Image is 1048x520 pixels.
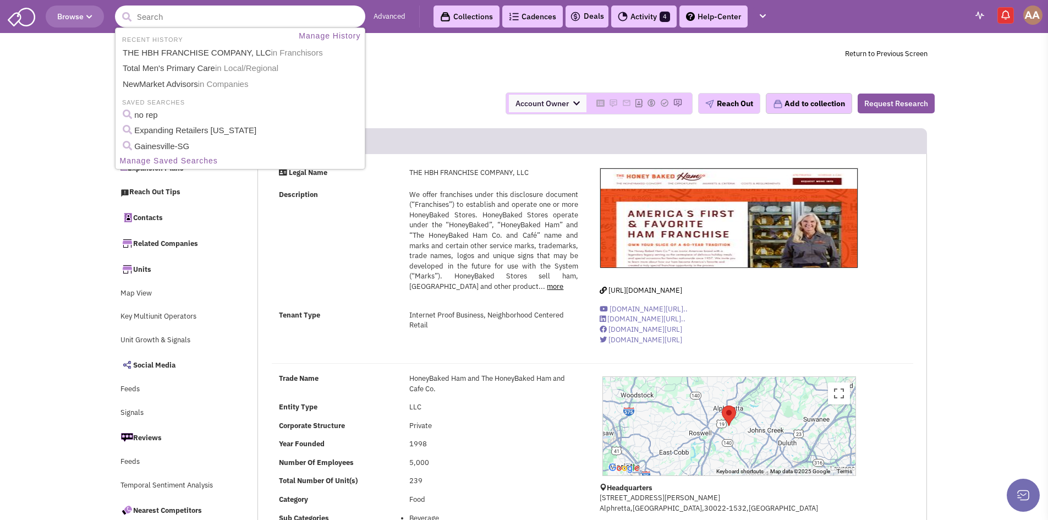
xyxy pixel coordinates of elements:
a: Manage History [296,29,364,43]
a: Deals [570,10,604,23]
button: Request Research [858,94,935,113]
button: Browse [46,6,104,28]
img: plane.png [705,100,714,108]
button: Toggle fullscreen view [828,382,850,404]
b: Headquarters [607,483,652,492]
a: [URL][DOMAIN_NAME] [600,286,682,295]
a: Related Companies [115,232,235,255]
a: Collections [434,6,500,28]
span: 4 [660,12,670,22]
a: Units [115,258,235,281]
span: [DOMAIN_NAME][URL].. [610,304,688,314]
span: in Companies [198,79,249,89]
li: SAVED SEARCHES [117,96,364,107]
span: Account Owner [509,95,586,112]
img: Google [606,461,642,475]
a: Feeds [115,452,235,473]
img: Cadences_logo.png [509,13,519,20]
a: Reach Out Tips [115,182,235,203]
div: THE HBH FRANCHISE COMPANY, LLC [717,401,740,430]
button: Add to collection [766,93,852,114]
img: SmartAdmin [8,6,35,26]
img: THE HBH FRANCHISE COMPANY, LLC [600,168,858,268]
b: Corporate Structure [279,421,345,430]
div: 239 [402,476,585,486]
img: Please add to your accounts [609,98,618,107]
a: Key Multiunit Operators [115,306,235,327]
a: Map View [115,283,235,304]
strong: Description [279,190,318,199]
p: [STREET_ADDRESS][PERSON_NAME] Alphretta,[GEOGRAPHIC_DATA],30022-1532,[GEOGRAPHIC_DATA] [600,493,858,513]
a: Manage Saved Searches [117,154,364,168]
div: 5,000 [402,458,585,468]
a: NewMarket Advisorsin Companies [119,77,363,92]
img: icon-deals.svg [570,10,581,23]
a: Activity4 [611,6,677,28]
a: [DOMAIN_NAME][URL].. [600,314,685,324]
div: LLC [402,402,585,413]
img: help.png [686,12,695,21]
span: in Franchisors [271,48,323,57]
span: in Local/Regional [215,63,278,73]
a: Feeds [115,379,235,400]
a: more [547,282,563,291]
b: Trade Name [279,374,319,383]
li: RECENT HISTORY [117,33,186,45]
a: no rep [119,108,363,123]
div: Internet Proof Business, Neighborhood Centered Retail [402,310,585,331]
img: Abe Arteaga [1023,6,1042,25]
b: Number Of Employees [279,458,354,467]
span: Browse [57,12,92,21]
img: Please add to your accounts [647,98,656,107]
a: Reviews [115,426,235,449]
button: Keyboard shortcuts [716,468,764,475]
a: Terms [837,468,852,474]
a: Temporal Sentiment Analysis [115,475,235,496]
strong: Tenant Type [279,310,320,320]
span: We offer franchises under this disclosure document (“Franchises”) to establish and operate one or... [409,190,578,291]
img: Activity.png [618,12,628,21]
a: Gainesville-SG [119,139,363,154]
a: Unit Growth & Signals [115,330,235,351]
a: [DOMAIN_NAME][URL] [600,335,682,344]
div: 1998 [402,439,585,450]
button: Reach Out [698,93,760,114]
a: Return to Previous Screen [845,49,928,58]
span: [DOMAIN_NAME][URL] [608,335,682,344]
b: Total Number Of Unit(s) [279,476,358,485]
a: THE HBH FRANCHISE COMPANY, LLCin Franchisors [119,46,363,61]
a: Help-Center [679,6,748,28]
a: Total Men's Primary Carein Local/Regional [119,61,363,76]
span: [DOMAIN_NAME][URL] [608,325,682,334]
a: [DOMAIN_NAME][URL].. [600,304,688,314]
a: Open this area in Google Maps (opens a new window) [606,461,642,475]
div: Private [402,421,585,431]
a: Cadences [502,6,563,28]
div: Food [402,495,585,505]
img: Please add to your accounts [622,98,631,107]
img: Please add to your accounts [660,98,669,107]
img: icon-collection-lavender-black.svg [440,12,451,22]
input: Search [115,6,365,28]
div: HoneyBaked Ham and The HoneyBaked Ham and Cafe Co. [402,374,585,394]
a: Advanced [374,12,405,22]
span: Map data ©2025 Google [770,468,830,474]
a: Expanding Retailers [US_STATE] [119,123,363,138]
a: Expansion Plans [115,158,235,179]
b: Category [279,495,308,504]
strong: Legal Name [289,168,327,177]
a: [DOMAIN_NAME][URL] [600,325,682,334]
img: icon-collection-lavender.png [773,99,783,109]
a: Contacts [115,206,235,229]
b: Year Founded [279,439,325,448]
a: Social Media [115,353,235,376]
img: Please add to your accounts [673,98,682,107]
b: Entity Type [279,402,317,412]
a: Signals [115,403,235,424]
div: THE HBH FRANCHISE COMPANY, LLC [402,168,585,178]
span: [DOMAIN_NAME][URL].. [607,314,685,324]
span: [URL][DOMAIN_NAME] [608,286,682,295]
